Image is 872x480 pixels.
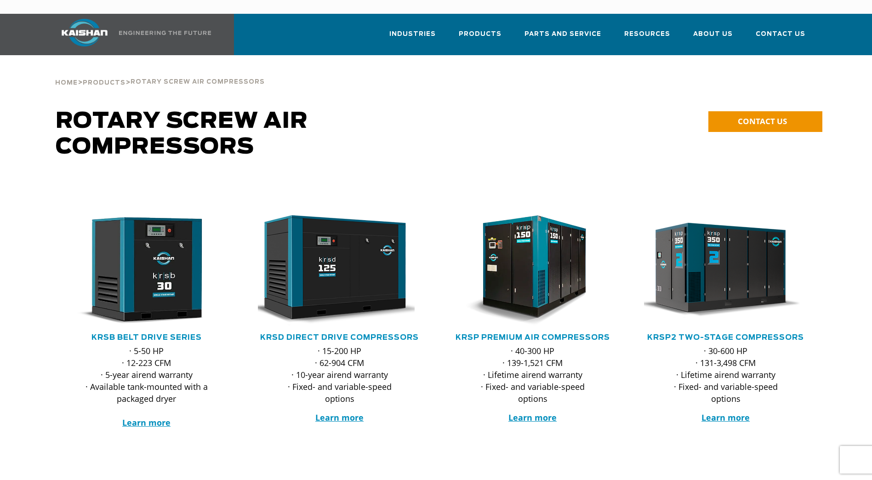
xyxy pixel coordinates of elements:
[756,22,805,53] a: Contact Us
[524,29,601,40] span: Parts and Service
[50,19,119,46] img: kaishan logo
[459,29,502,40] span: Products
[444,215,608,326] img: krsp150
[276,345,403,405] p: · 15-200 HP · 62-904 CFM · 10-year airend warranty · Fixed- and variable-speed options
[258,215,422,326] div: krsd125
[524,22,601,53] a: Parts and Service
[469,345,596,405] p: · 40-300 HP · 139-1,521 CFM · Lifetime airend warranty · Fixed- and variable-speed options
[701,412,750,423] a: Learn more
[624,22,670,53] a: Resources
[693,22,733,53] a: About Us
[315,412,364,423] a: Learn more
[58,215,222,326] img: krsb30
[55,80,78,86] span: Home
[91,334,202,341] a: KRSB Belt Drive Series
[83,345,210,429] p: · 5-50 HP · 12-223 CFM · 5-year airend warranty · Available tank-mounted with a packaged dryer
[508,412,557,423] a: Learn more
[738,116,787,126] span: CONTACT US
[83,78,125,86] a: Products
[389,22,436,53] a: Industries
[389,29,436,40] span: Industries
[708,111,822,132] a: CONTACT US
[55,55,265,90] div: > >
[65,215,228,326] div: krsb30
[756,29,805,40] span: Contact Us
[662,345,789,405] p: · 30-600 HP · 131-3,498 CFM · Lifetime airend warranty · Fixed- and variable-speed options
[459,22,502,53] a: Products
[251,215,415,326] img: krsd125
[122,417,171,428] a: Learn more
[624,29,670,40] span: Resources
[451,215,615,326] div: krsp150
[456,334,610,341] a: KRSP Premium Air Compressors
[83,80,125,86] span: Products
[56,110,308,158] span: Rotary Screw Air Compressors
[693,29,733,40] span: About Us
[637,215,801,326] img: krsp350
[55,78,78,86] a: Home
[119,31,211,35] img: Engineering the future
[260,334,419,341] a: KRSD Direct Drive Compressors
[647,334,804,341] a: KRSP2 Two-Stage Compressors
[644,215,808,326] div: krsp350
[50,14,213,55] a: Kaishan USA
[131,79,265,85] span: Rotary Screw Air Compressors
